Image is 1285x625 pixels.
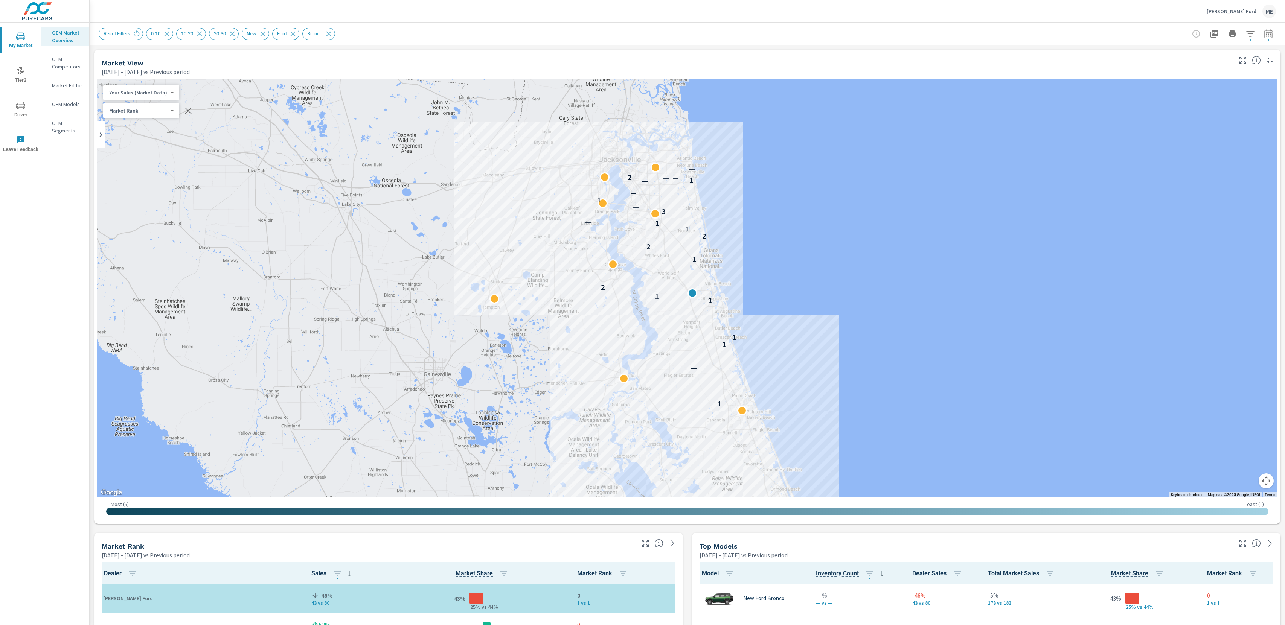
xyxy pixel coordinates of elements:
p: -5% [988,591,1071,600]
p: Least ( 1 ) [1245,501,1264,508]
span: Bronco [303,31,327,36]
p: 2 [628,173,632,182]
div: OEM Competitors [41,53,89,72]
span: Find the biggest opportunities in your market for your inventory. Understand by postal code where... [1252,56,1261,65]
div: 10-20 [176,28,206,40]
p: — [612,365,618,374]
h5: Market View [102,59,143,67]
p: — [626,215,632,224]
button: Make Fullscreen [639,537,651,549]
div: Bronco [302,28,335,40]
span: Market Rank [1207,569,1261,578]
p: 1 [597,195,601,204]
span: 0-10 [146,31,165,36]
h5: Top Models [700,542,738,550]
p: [PERSON_NAME] Ford [1207,8,1256,15]
button: Make Fullscreen [1237,54,1249,66]
p: 1 [689,176,693,185]
p: 173 vs 183 [988,600,1071,606]
p: 1 [655,219,659,228]
span: Total Market Sales [988,569,1058,578]
span: Market Share [1111,569,1167,578]
p: OEM Competitors [52,55,83,70]
button: Apply Filters [1243,26,1258,41]
p: 1 [732,333,736,342]
span: Ford [273,31,291,36]
p: -43% [1108,594,1121,603]
span: Model Sales / Total Market Sales. [Market = within dealer PMA (or 60 miles if no PMA is defined) ... [1111,569,1148,578]
button: Map camera controls [1259,473,1274,488]
button: Minimize Widget [1264,54,1276,66]
p: — [630,188,637,197]
button: "Export Report to PDF" [1207,26,1222,41]
p: s 44% [484,604,502,610]
span: The number of vehicles currently in dealer inventory. This does not include shared inventory, nor... [816,569,859,578]
p: — [565,238,571,247]
p: — [689,164,695,173]
p: s 44% [1140,604,1158,610]
p: 2 [646,242,651,251]
p: Market Editor [52,82,83,89]
span: Map data ©2025 Google, INEGI [1208,493,1260,497]
div: Your Sales (Market Data) [103,89,173,96]
div: New [242,28,269,40]
span: Model [702,569,737,578]
div: OEM Market Overview [41,27,89,46]
a: Terms [1265,493,1275,497]
p: -43% [452,594,465,603]
img: Google [99,488,124,497]
div: Market Editor [41,80,89,91]
p: — vs — [816,600,900,606]
p: — [663,173,669,182]
h5: Market Rank [102,542,144,550]
p: — [596,212,602,221]
span: Market Rank shows you how you rank, in terms of sales, to other dealerships in your market. “Mark... [654,539,663,548]
div: ME [1262,5,1276,18]
p: 1 [722,340,726,349]
button: Keyboard shortcuts [1171,492,1203,497]
p: [DATE] - [DATE] vs Previous period [102,67,190,76]
p: 1 [708,296,712,305]
span: Dealer [104,569,140,578]
span: Driver [3,101,39,119]
p: New Ford Bronco [743,595,785,602]
button: Select Date Range [1261,26,1276,41]
p: 3 [661,207,665,216]
p: — [679,331,686,340]
p: 1 vs 1 [577,600,674,606]
p: 2 [601,283,605,292]
p: Your Sales (Market Data) [109,89,167,96]
p: 1 [654,292,659,301]
span: Market Share [456,569,511,578]
p: 1 [685,224,689,233]
span: Inventory Count [816,569,886,578]
a: See more details in report [666,537,678,549]
p: 43 vs 80 [912,600,976,606]
div: 0-10 [146,28,173,40]
p: — [642,176,648,185]
div: OEM Models [41,99,89,110]
button: Make Fullscreen [1237,537,1249,549]
div: Ford [272,28,299,40]
p: Market Rank [109,107,167,114]
span: Leave Feedback [3,135,39,154]
p: OEM Models [52,100,83,108]
p: OEM Segments [52,119,83,134]
div: OEM Segments [41,117,89,136]
span: 10-20 [177,31,198,36]
p: — [605,234,611,243]
p: [DATE] - [DATE] vs Previous period [102,550,190,560]
p: 0 [577,591,674,600]
span: Tier2 [3,66,39,85]
p: — [690,363,697,372]
span: Market Rank [577,569,631,578]
p: 2 [702,231,706,240]
span: Reset Filters [99,31,135,36]
p: 1 [717,399,721,408]
button: Print Report [1225,26,1240,41]
span: Sales [311,569,354,578]
span: 20-30 [209,31,230,36]
p: 1 [692,254,696,263]
p: 43 vs 80 [311,600,390,606]
div: Your Sales (Market Data) [103,107,173,114]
